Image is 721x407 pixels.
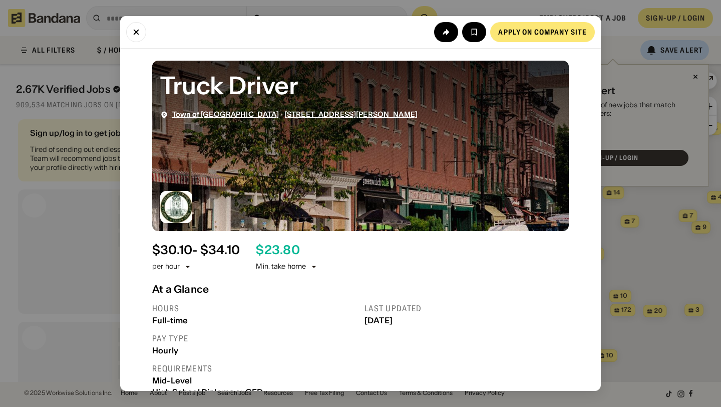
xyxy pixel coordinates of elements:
[160,69,561,102] div: Truck Driver
[152,346,356,355] div: Hourly
[152,243,240,258] div: $ 30.10 - $34.10
[256,243,299,258] div: $ 23.80
[160,191,192,223] img: Town of Vernon logo
[498,29,587,36] div: Apply on company site
[152,262,180,272] div: per hour
[256,262,318,272] div: Min. take home
[152,363,356,374] div: Requirements
[152,316,356,325] div: Full-time
[152,376,356,385] div: Mid-Level
[172,110,279,119] a: Town of [GEOGRAPHIC_DATA]
[172,110,418,119] div: ·
[152,333,356,344] div: Pay type
[152,283,569,295] div: At a Glance
[152,387,356,397] div: High School Diploma or GED
[365,303,569,314] div: Last updated
[284,110,418,119] a: [STREET_ADDRESS][PERSON_NAME]
[365,316,569,325] div: [DATE]
[152,303,356,314] div: Hours
[126,22,146,42] button: Close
